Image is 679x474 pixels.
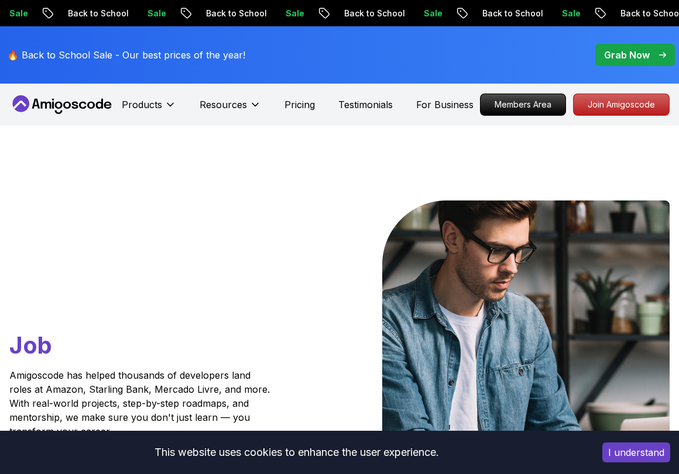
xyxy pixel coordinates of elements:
a: Members Area [480,94,566,116]
p: Grab Now [604,48,650,62]
p: Amigoscode has helped thousands of developers land roles at Amazon, Starling Bank, Mercado Livre,... [9,368,273,438]
p: 🔥 Back to School Sale - Our best prices of the year! [7,48,245,62]
a: Pricing [284,98,315,112]
p: Sale [550,8,587,19]
h1: Go From Learning to Hired: Master Java, Spring Boot & Cloud Skills That Get You the [9,200,273,361]
a: For Business [416,98,474,112]
p: Sale [135,8,173,19]
a: Testimonials [338,98,393,112]
button: Resources [200,98,261,121]
p: Back to School [194,8,273,19]
p: Back to School [470,8,550,19]
p: Back to School [332,8,411,19]
span: Job [9,331,52,359]
button: Products [122,98,176,121]
p: Back to School [56,8,135,19]
p: Sale [273,8,311,19]
a: Join Amigoscode [573,94,670,116]
p: Products [122,98,162,112]
p: Join Amigoscode [574,94,669,115]
p: Sale [411,8,449,19]
div: This website uses cookies to enhance the user experience. [9,440,585,465]
p: Resources [200,98,247,112]
p: Members Area [481,94,565,115]
button: Accept cookies [602,442,670,462]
